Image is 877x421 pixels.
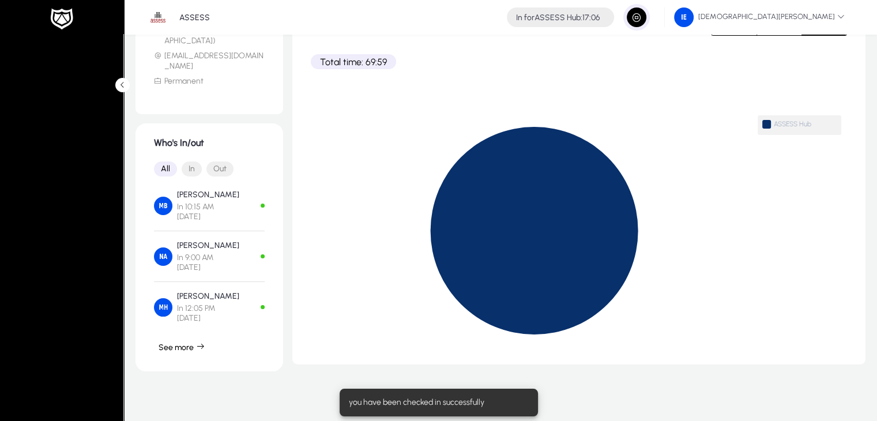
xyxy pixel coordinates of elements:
[177,253,239,272] span: In 9:00 AM [DATE]
[206,161,234,176] button: Out
[154,51,265,72] li: [EMAIL_ADDRESS][DOMAIN_NAME]
[154,137,265,148] h1: Who's In/out
[581,13,582,22] span: :
[47,7,76,31] img: white-logo.png
[177,291,239,301] p: [PERSON_NAME]
[154,247,172,266] img: Nahla Abdelaziz
[582,13,600,22] span: 17:06
[762,121,837,131] span: ASSESS Hub
[147,6,169,28] img: 1.png
[159,342,205,352] span: See more
[154,298,172,317] img: Mohamed Hegab
[674,7,845,27] span: [DEMOGRAPHIC_DATA][PERSON_NAME]
[154,337,210,358] button: See more
[674,7,694,27] img: 104.png
[516,13,535,22] span: In for
[340,389,533,416] div: you have been checked in successfully
[311,54,396,69] p: Total time: 69:59
[177,240,239,250] p: [PERSON_NAME]
[177,303,239,323] span: In 12:05 PM [DATE]
[665,7,854,28] button: [DEMOGRAPHIC_DATA][PERSON_NAME]
[177,190,239,200] p: [PERSON_NAME]
[774,120,837,129] span: ASSESS Hub
[154,157,265,181] mat-button-toggle-group: Font Style
[154,197,172,215] img: Mahmoud Bashandy
[179,13,210,22] p: ASSESS
[154,161,177,176] button: All
[177,202,239,221] span: In 10:15 AM [DATE]
[182,161,202,176] button: In
[516,13,600,22] h4: ASSESS Hub
[154,76,265,87] li: Permanent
